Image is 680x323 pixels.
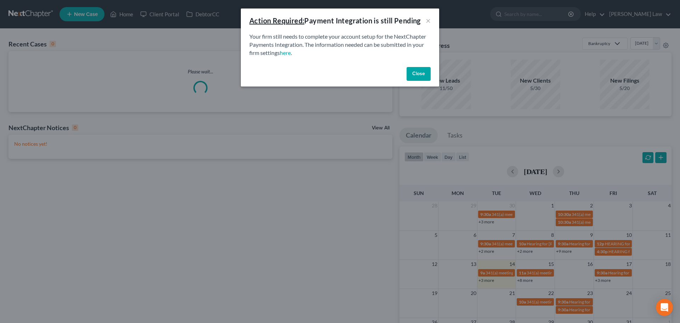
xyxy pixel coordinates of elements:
p: Your firm still needs to complete your account setup for the NextChapter Payments Integration. Th... [249,33,431,57]
u: Action Required: [249,16,304,25]
div: Payment Integration is still Pending [249,16,421,26]
button: Close [407,67,431,81]
button: × [426,16,431,25]
a: here [280,49,291,56]
div: Open Intercom Messenger [656,299,673,316]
